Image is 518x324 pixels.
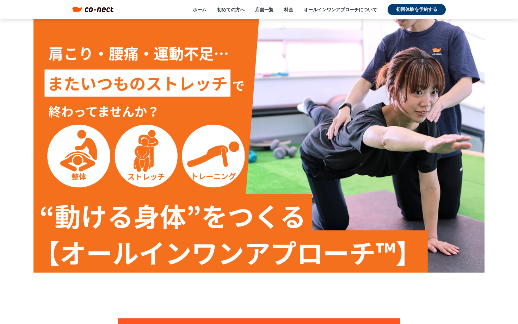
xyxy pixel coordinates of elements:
[217,6,245,13] a: 初めての方へ
[304,6,377,13] a: オールインワンアプローチについて
[284,6,293,13] a: 料金
[193,6,206,13] a: ホーム
[255,6,273,13] a: 店舗一覧
[388,4,446,15] a: 初回体験を予約する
